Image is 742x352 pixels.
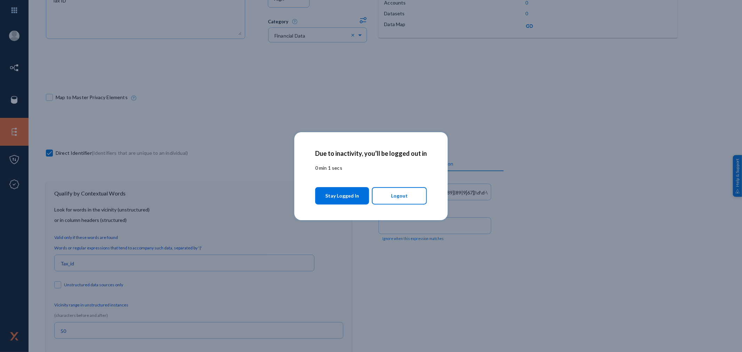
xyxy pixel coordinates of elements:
[325,190,359,202] span: Stay Logged In
[315,164,427,171] p: 0 min 1 secs
[315,187,369,205] button: Stay Logged In
[391,190,408,202] span: Logout
[315,150,427,157] h2: Due to inactivity, you’ll be logged out in
[372,187,427,205] button: Logout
